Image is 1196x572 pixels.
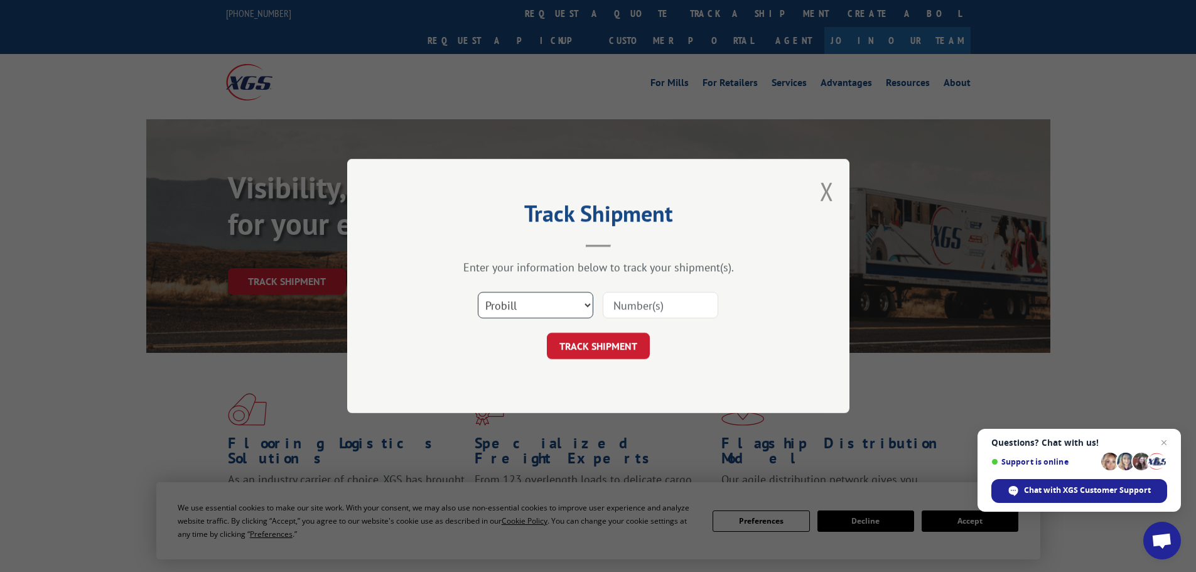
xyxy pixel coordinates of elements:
[603,292,718,318] input: Number(s)
[1024,485,1151,496] span: Chat with XGS Customer Support
[820,175,834,208] button: Close modal
[547,333,650,359] button: TRACK SHIPMENT
[410,205,787,229] h2: Track Shipment
[991,457,1097,467] span: Support is online
[1156,435,1172,450] span: Close chat
[410,260,787,274] div: Enter your information below to track your shipment(s).
[991,438,1167,448] span: Questions? Chat with us!
[991,479,1167,503] div: Chat with XGS Customer Support
[1143,522,1181,559] div: Open chat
